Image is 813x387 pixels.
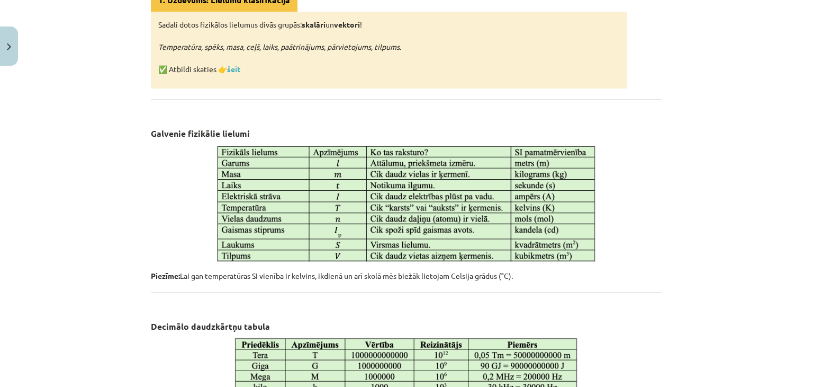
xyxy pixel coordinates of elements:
strong: Galvenie fizikālie lielumi [151,128,250,139]
strong: skalāri [302,20,326,29]
strong: vektori [334,20,360,29]
strong: Decimālo daudzkārtņu tabula [151,321,270,332]
p: Lai gan temperatūras SI vienība ir kelvins, ikdienā un arī skolā mēs biežāk lietojam Celsija grād... [151,270,662,282]
strong: Piezīme: [151,271,180,280]
em: Temperatūra, spēks, masa, ceļš, laiks, paātrinājums, pārvietojums, tilpums. [158,42,401,51]
a: šeit [227,64,240,74]
p: Sadali dotos fizikālos lielumus divās grupās: un ! ✅ Atbildi skaties 👉 [158,19,620,75]
img: icon-close-lesson-0947bae3869378f0d4975bcd49f059093ad1ed9edebbc8119c70593378902aed.svg [7,43,11,50]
